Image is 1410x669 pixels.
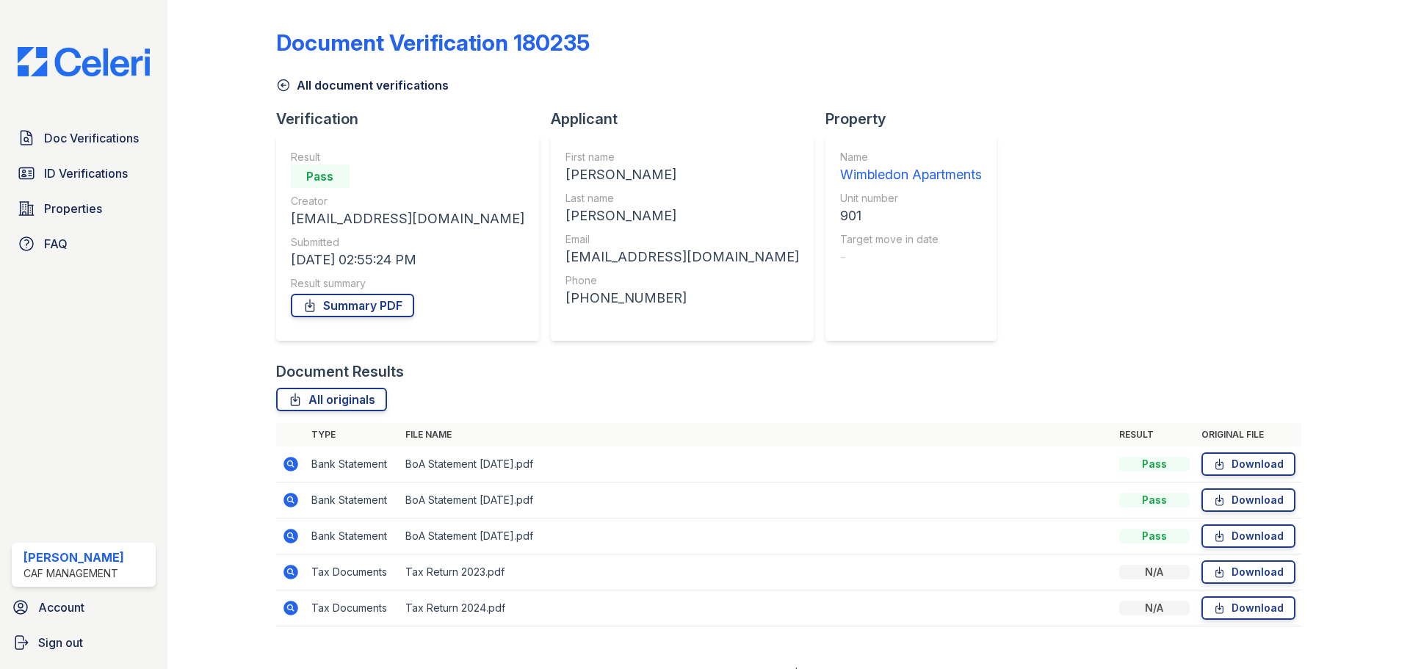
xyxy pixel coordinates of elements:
a: Summary PDF [291,294,414,317]
div: CAF Management [23,566,124,581]
span: Sign out [38,634,83,651]
div: [PERSON_NAME] [565,206,799,226]
div: [PERSON_NAME] [565,164,799,185]
div: Document Verification 180235 [276,29,590,56]
div: N/A [1119,565,1190,579]
a: Sign out [6,628,162,657]
td: Bank Statement [305,482,399,518]
div: First name [565,150,799,164]
div: Pass [1119,457,1190,471]
a: ID Verifications [12,159,156,188]
div: 901 [840,206,982,226]
div: Last name [565,191,799,206]
div: Phone [565,273,799,288]
span: FAQ [44,235,68,253]
td: Tax Return 2024.pdf [399,590,1113,626]
div: Wimbledon Apartments [840,164,982,185]
td: BoA Statement [DATE].pdf [399,518,1113,554]
a: Name Wimbledon Apartments [840,150,982,185]
th: Result [1113,423,1196,446]
a: All originals [276,388,387,411]
div: Result summary [291,276,524,291]
div: Pass [1119,529,1190,543]
th: Original file [1196,423,1301,446]
a: Download [1201,452,1295,476]
td: BoA Statement [DATE].pdf [399,446,1113,482]
div: Verification [276,109,551,129]
div: - [840,247,982,267]
div: [EMAIL_ADDRESS][DOMAIN_NAME] [291,209,524,229]
a: FAQ [12,229,156,258]
div: [PHONE_NUMBER] [565,288,799,308]
img: CE_Logo_Blue-a8612792a0a2168367f1c8372b55b34899dd931a85d93a1a3d3e32e68fde9ad4.png [6,47,162,76]
th: File name [399,423,1113,446]
th: Type [305,423,399,446]
td: Bank Statement [305,446,399,482]
div: Creator [291,194,524,209]
a: Download [1201,596,1295,620]
span: Properties [44,200,102,217]
div: [EMAIL_ADDRESS][DOMAIN_NAME] [565,247,799,267]
div: Target move in date [840,232,982,247]
span: Doc Verifications [44,129,139,147]
span: ID Verifications [44,164,128,182]
a: Doc Verifications [12,123,156,153]
div: Property [825,109,1008,129]
td: Tax Documents [305,554,399,590]
td: Bank Statement [305,518,399,554]
span: Account [38,599,84,616]
div: Document Results [276,361,404,382]
div: Email [565,232,799,247]
a: Download [1201,524,1295,548]
a: Download [1201,488,1295,512]
div: Submitted [291,235,524,250]
a: Properties [12,194,156,223]
div: Applicant [551,109,825,129]
div: Pass [1119,493,1190,507]
div: Name [840,150,982,164]
div: Pass [291,164,350,188]
a: Download [1201,560,1295,584]
div: [PERSON_NAME] [23,549,124,566]
a: Account [6,593,162,622]
div: [DATE] 02:55:24 PM [291,250,524,270]
div: N/A [1119,601,1190,615]
div: Result [291,150,524,164]
td: Tax Return 2023.pdf [399,554,1113,590]
a: All document verifications [276,76,449,94]
td: Tax Documents [305,590,399,626]
div: Unit number [840,191,982,206]
td: BoA Statement [DATE].pdf [399,482,1113,518]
